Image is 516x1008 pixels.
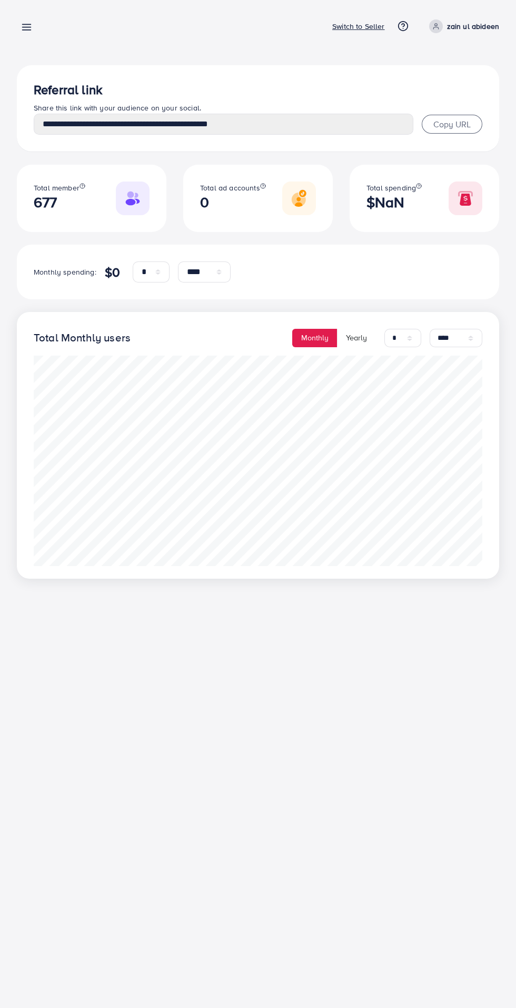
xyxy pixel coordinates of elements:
[34,82,482,97] h3: Referral link
[366,194,422,211] h2: $NaN
[422,115,482,134] button: Copy URL
[34,103,201,113] span: Share this link with your audience on your social.
[34,183,80,193] span: Total member
[282,182,316,215] img: Responsive image
[105,265,120,280] h4: $0
[116,182,150,215] img: Responsive image
[366,183,416,193] span: Total spending
[34,194,85,211] h2: 677
[34,331,131,345] h4: Total Monthly users
[425,19,499,33] a: zain ul abideen
[200,183,260,193] span: Total ad accounts
[337,329,376,347] button: Yearly
[447,20,499,33] p: zain ul abideen
[449,182,482,215] img: Responsive image
[292,329,338,347] button: Monthly
[200,194,266,211] h2: 0
[332,20,385,33] p: Switch to Seller
[433,118,471,130] span: Copy URL
[34,266,96,278] p: Monthly spending:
